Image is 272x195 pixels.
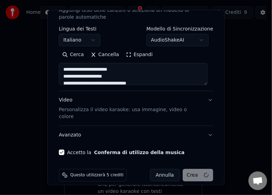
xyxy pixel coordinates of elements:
[59,7,202,21] p: Aggiungi testi delle canzoni o seleziona un modello di parole automatiche
[59,26,100,31] label: Lingua dei Testi
[59,126,213,144] button: Avanzato
[59,106,202,120] p: Personalizza il video karaoke: usa immagine, video o colore
[150,169,180,181] button: Annulla
[70,172,124,178] span: Questo utilizzerà 5 crediti
[94,150,185,155] button: Accetto la
[67,150,184,155] label: Accetto la
[59,26,213,91] div: TestiAggiungi testi delle canzoni o seleziona un modello di parole automatiche
[146,26,213,31] label: Modello di Sincronizzazione
[59,97,202,120] div: Video
[123,49,156,60] button: Espandi
[59,91,213,126] button: VideoPersonalizza il video karaoke: usa immagine, video o colore
[59,49,87,60] button: Cerca
[87,49,123,60] button: Cancella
